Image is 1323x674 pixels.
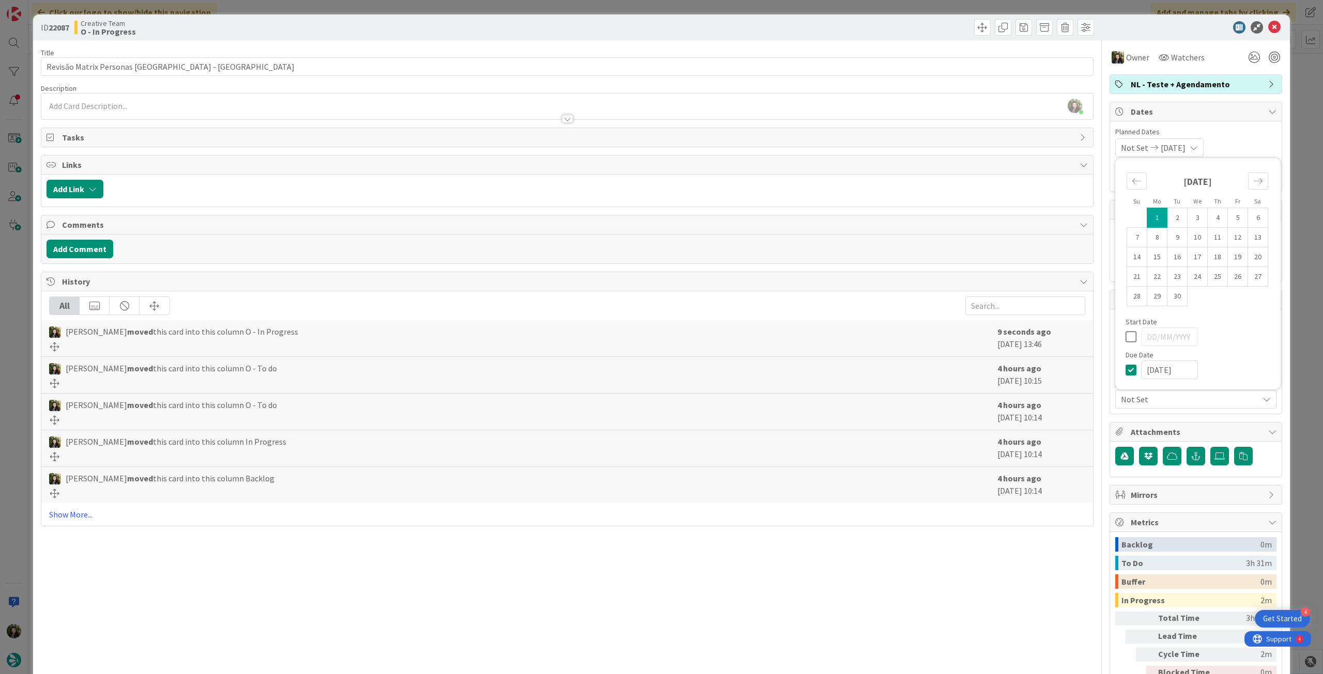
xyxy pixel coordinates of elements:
b: 22087 [49,22,69,33]
td: Choose Tuesday, 30/Sep/2025 12:00 as your check-in date. It’s available. [1167,287,1188,306]
td: Choose Saturday, 06/Sep/2025 12:00 as your check-in date. It’s available. [1248,208,1268,228]
div: Open Get Started checklist, remaining modules: 4 [1255,610,1310,628]
td: Choose Monday, 22/Sep/2025 12:00 as your check-in date. It’s available. [1147,267,1167,287]
div: Calendar [1115,163,1280,318]
span: Links [62,159,1074,171]
div: 3h 33m [1219,612,1272,625]
small: Mo [1153,197,1161,205]
td: Selected as end date. Monday, 01/Sep/2025 12:00 [1147,208,1167,228]
span: [PERSON_NAME] this card into this column Backlog [66,472,274,484]
span: Dates [1131,105,1263,118]
td: Choose Monday, 15/Sep/2025 12:00 as your check-in date. It’s available. [1147,247,1167,267]
td: Choose Saturday, 20/Sep/2025 12:00 as your check-in date. It’s available. [1248,247,1268,267]
b: 4 hours ago [997,363,1041,373]
b: O - In Progress [81,27,136,36]
div: Move backward to switch to the previous month. [1127,173,1147,190]
img: BC [49,400,60,411]
td: Choose Friday, 26/Sep/2025 12:00 as your check-in date. It’s available. [1228,267,1248,287]
td: Choose Wednesday, 10/Sep/2025 12:00 as your check-in date. It’s available. [1188,228,1208,247]
b: 4 hours ago [997,400,1041,410]
span: Description [41,84,76,93]
small: Fr [1235,197,1240,205]
div: Move forward to switch to the next month. [1248,173,1268,190]
small: Tu [1174,197,1180,205]
td: Choose Friday, 19/Sep/2025 12:00 as your check-in date. It’s available. [1228,247,1248,267]
label: Title [41,48,54,57]
b: moved [127,436,153,447]
div: Get Started [1263,614,1302,624]
span: [DATE] [1161,142,1186,154]
div: 4 [1301,607,1310,617]
img: BC [49,326,60,338]
div: 3h 31m [1246,556,1272,570]
input: type card name here... [41,57,1094,76]
td: Choose Sunday, 14/Sep/2025 12:00 as your check-in date. It’s available. [1127,247,1147,267]
td: Choose Friday, 12/Sep/2025 12:00 as your check-in date. It’s available. [1228,228,1248,247]
div: [DATE] 10:15 [997,362,1085,388]
td: Choose Wednesday, 24/Sep/2025 12:00 as your check-in date. It’s available. [1188,267,1208,287]
span: Attachments [1131,426,1263,438]
td: Choose Wednesday, 03/Sep/2025 12:00 as your check-in date. It’s available. [1188,208,1208,228]
td: Choose Tuesday, 09/Sep/2025 12:00 as your check-in date. It’s available. [1167,228,1188,247]
span: Not Set [1121,392,1253,406]
img: BC [1112,51,1124,64]
div: 0m [1260,574,1272,589]
b: moved [127,400,153,410]
div: [DATE] 10:14 [997,399,1085,425]
input: Search... [965,296,1085,315]
td: Choose Monday, 08/Sep/2025 12:00 as your check-in date. It’s available. [1147,228,1167,247]
td: Choose Sunday, 28/Sep/2025 12:00 as your check-in date. It’s available. [1127,287,1147,306]
span: Support [22,2,47,14]
td: Choose Thursday, 25/Sep/2025 12:00 as your check-in date. It’s available. [1208,267,1228,287]
b: 9 seconds ago [997,326,1051,337]
td: Choose Tuesday, 16/Sep/2025 12:00 as your check-in date. It’s available. [1167,247,1188,267]
span: Owner [1126,51,1149,64]
b: 4 hours ago [997,473,1041,483]
img: BC [49,436,60,448]
b: moved [127,473,153,483]
strong: [DATE] [1183,176,1212,187]
div: Cycle Time [1158,648,1215,662]
div: To Do [1121,556,1246,570]
span: [PERSON_NAME] this card into this column O - To do [66,399,277,411]
div: 2m [1219,648,1272,662]
span: ID [41,21,69,34]
td: Choose Tuesday, 02/Sep/2025 12:00 as your check-in date. It’s available. [1167,208,1188,228]
b: moved [127,326,153,337]
div: Lead Time [1158,630,1215,644]
div: [DATE] 13:46 [997,325,1085,351]
td: Choose Sunday, 21/Sep/2025 12:00 as your check-in date. It’s available. [1127,267,1147,287]
div: [DATE] 10:14 [997,472,1085,498]
input: DD/MM/YYYY [1141,360,1198,379]
div: 2m [1260,593,1272,607]
div: 3h 33m [1219,630,1272,644]
span: Start Date [1126,318,1157,325]
td: Choose Friday, 05/Sep/2025 12:00 as your check-in date. It’s available. [1228,208,1248,228]
div: In Progress [1121,593,1260,607]
b: moved [127,363,153,373]
div: Total Time [1158,612,1215,625]
span: Creative Team [81,19,136,27]
small: Th [1214,197,1221,205]
div: [DATE] 10:14 [997,435,1085,461]
span: Comments [62,218,1074,231]
span: Planned Dates [1115,127,1276,137]
div: Backlog [1121,537,1260,552]
img: BC [49,473,60,484]
button: Add Link [47,180,103,198]
button: Add Comment [47,240,113,258]
span: [PERSON_NAME] this card into this column O - To do [66,362,277,374]
span: History [62,275,1074,288]
input: DD/MM/YYYY [1141,327,1198,346]
td: Choose Monday, 29/Sep/2025 12:00 as your check-in date. It’s available. [1147,287,1167,306]
img: BC [49,363,60,374]
small: Sa [1254,197,1261,205]
td: Choose Saturday, 27/Sep/2025 12:00 as your check-in date. It’s available. [1248,267,1268,287]
span: Metrics [1131,516,1263,528]
small: We [1193,197,1202,205]
span: [PERSON_NAME] this card into this column In Progress [66,435,286,448]
div: All [50,297,80,315]
span: Tasks [62,131,1074,144]
td: Choose Wednesday, 17/Sep/2025 12:00 as your check-in date. It’s available. [1188,247,1208,267]
a: Show More... [49,508,1085,521]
